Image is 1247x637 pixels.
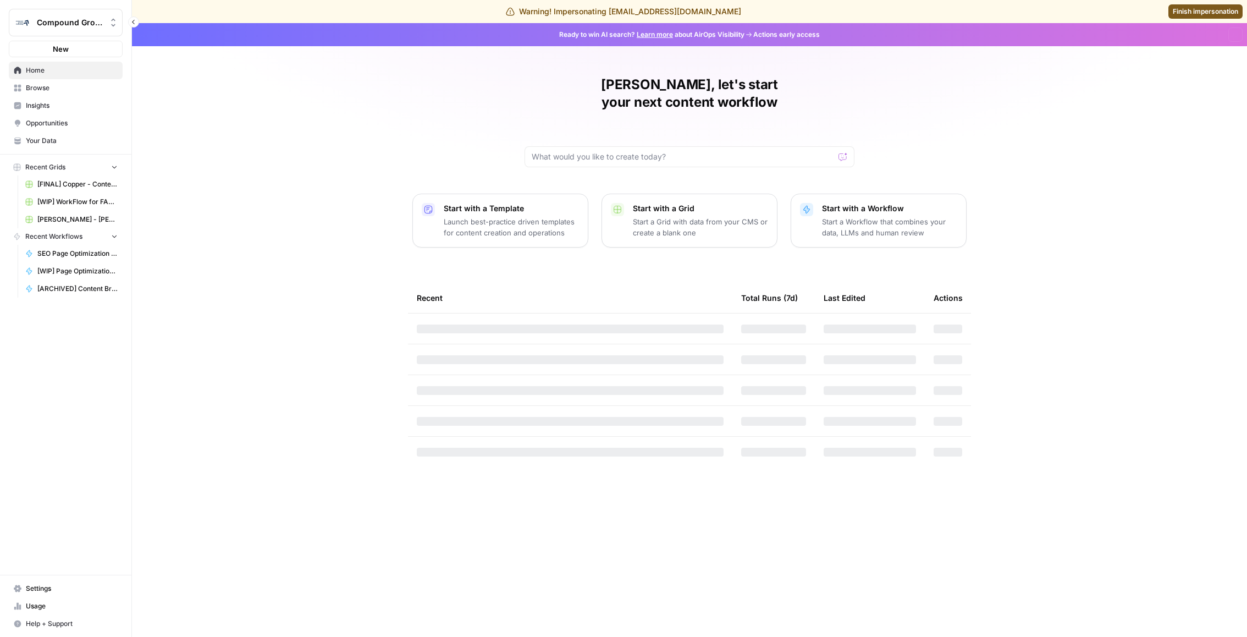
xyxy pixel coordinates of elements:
span: [ARCHIVED] Content Briefs w. Knowledge Base - INCOMPLETE [37,284,118,294]
span: Opportunities [26,118,118,128]
a: Home [9,62,123,79]
span: Browse [26,83,118,93]
a: Settings [9,580,123,597]
span: Recent Grids [25,162,65,172]
img: Compound Growth Logo [13,13,32,32]
span: Compound Growth [37,17,103,28]
a: [ARCHIVED] Content Briefs w. Knowledge Base - INCOMPLETE [20,280,123,298]
button: Help + Support [9,615,123,633]
span: Finish impersonation [1173,7,1238,17]
span: Your Data [26,136,118,146]
a: SEO Page Optimization [MV Version] [20,245,123,262]
button: Start with a WorkflowStart a Workflow that combines your data, LLMs and human review [791,194,967,248]
a: Usage [9,597,123,615]
span: [WIP] WorkFlow for FAQs Grid - TEST ONLY [37,197,118,207]
span: Usage [26,601,118,611]
span: Home [26,65,118,75]
span: New [53,43,69,54]
a: Opportunities [9,114,123,132]
a: [WIP] WorkFlow for FAQs Grid - TEST ONLY [20,193,123,211]
p: Start with a Workflow [822,203,957,214]
a: Finish impersonation [1168,4,1243,19]
div: Recent [417,283,724,313]
span: [PERSON_NAME] - [PERSON_NAME]'s Test Grid for Deliverable [37,215,118,224]
span: Settings [26,584,118,594]
span: [FINAL] Copper - Content Production with Custom Workflows [37,179,118,189]
button: Start with a TemplateLaunch best-practice driven templates for content creation and operations [412,194,588,248]
a: [WIP] Page Optimization for URL in Staging [20,262,123,280]
button: Recent Workflows [9,228,123,245]
p: Launch best-practice driven templates for content creation and operations [444,216,579,238]
button: New [9,41,123,57]
a: Your Data [9,132,123,150]
div: Total Runs (7d) [741,283,798,313]
span: SEO Page Optimization [MV Version] [37,249,118,259]
span: Recent Workflows [25,232,82,241]
a: Learn more [637,30,673,39]
div: Last Edited [824,283,865,313]
a: [PERSON_NAME] - [PERSON_NAME]'s Test Grid for Deliverable [20,211,123,228]
p: Start with a Grid [633,203,768,214]
span: Help + Support [26,619,118,629]
div: Actions [934,283,963,313]
input: What would you like to create today? [532,151,834,162]
div: Warning! Impersonating [EMAIL_ADDRESS][DOMAIN_NAME] [506,6,741,17]
h1: [PERSON_NAME], let's start your next content workflow [525,76,854,111]
button: Start with a GridStart a Grid with data from your CMS or create a blank one [602,194,777,248]
span: Insights [26,101,118,111]
span: Ready to win AI search? about AirOps Visibility [559,30,744,40]
button: Recent Grids [9,159,123,175]
a: [FINAL] Copper - Content Production with Custom Workflows [20,175,123,193]
p: Start with a Template [444,203,579,214]
a: Browse [9,79,123,97]
span: [WIP] Page Optimization for URL in Staging [37,266,118,276]
p: Start a Grid with data from your CMS or create a blank one [633,216,768,238]
p: Start a Workflow that combines your data, LLMs and human review [822,216,957,238]
span: Actions early access [753,30,820,40]
button: Workspace: Compound Growth [9,9,123,36]
a: Insights [9,97,123,114]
